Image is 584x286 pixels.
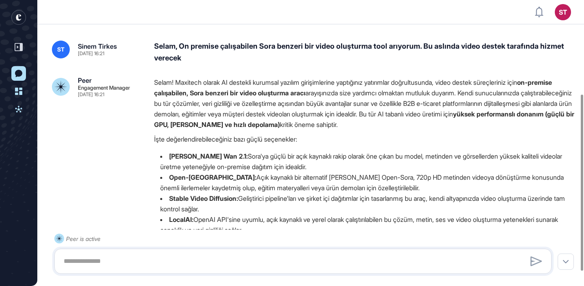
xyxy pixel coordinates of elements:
[57,46,64,53] span: ST
[169,173,256,181] strong: Open-[GEOGRAPHIC_DATA]:
[154,78,552,97] strong: on-premise çalışabilen, Sora benzeri bir video oluşturma aracı
[154,77,576,130] p: Selam! Maxitech olarak AI destekli kurumsal yazılım girişimlerine yaptığınız yatırımlar doğrultus...
[78,92,104,97] div: [DATE] 16:21
[154,151,576,172] li: Sora'ya güçlü bir açık kaynaklı rakip olarak öne çıkan bu model, metinden ve görsellerden yüksek ...
[169,194,238,202] strong: Stable Video Diffusion:
[78,85,130,90] div: Engagement Manager
[78,51,104,56] div: [DATE] 16:21
[11,10,26,25] div: entrapeer-logo
[66,234,101,244] div: Peer is active
[154,110,574,129] strong: yüksek performanslı donanım (güçlü bir GPU, [PERSON_NAME] ve hızlı depolama)
[78,77,92,84] div: Peer
[154,193,576,214] li: Geliştirici pipeline'ları ve şirket içi dağıtımlar için tasarlanmış bu araç, kendi altyapınızda v...
[169,152,248,160] strong: [PERSON_NAME] Wan 2.1:
[154,214,576,235] li: OpenAI API'sine uyumlu, açık kaynaklı ve yerel olarak çalıştırılabilen bu çözüm, metin, ses ve vi...
[154,172,576,193] li: Açık kaynaklı bir alternatif [PERSON_NAME] Open-Sora, 720p HD metinden videoya dönüştürme konusun...
[169,215,193,224] strong: LocalAI:
[78,43,117,49] div: Sinem Tirkes
[555,4,571,20] button: ST
[154,41,576,64] div: Selam, On premise çalışabilen Sora benzeri bir video oluşturma tool arıyorum. Bu aslında video de...
[154,134,576,144] p: İşte değerlendirebileceğiniz bazı güçlü seçenekler:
